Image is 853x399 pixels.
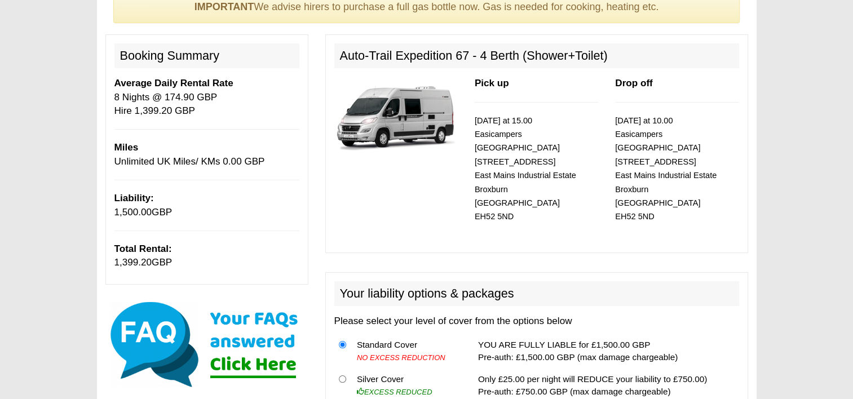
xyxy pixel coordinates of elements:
[357,388,432,396] i: EXCESS REDUCED
[114,43,299,68] h2: Booking Summary
[114,77,299,118] p: 8 Nights @ 174.90 GBP Hire 1,399.20 GBP
[475,116,576,221] small: [DATE] at 15.00 Easicampers [GEOGRAPHIC_DATA] [STREET_ADDRESS] East Mains Industrial Estate Broxb...
[114,193,154,203] b: Liability:
[114,192,299,219] p: GBP
[334,43,739,68] h2: Auto-Trail Expedition 67 - 4 Berth (Shower+Toilet)
[475,78,509,88] b: Pick up
[615,78,652,88] b: Drop off
[114,207,152,218] span: 1,500.00
[615,116,717,221] small: [DATE] at 10.00 Easicampers [GEOGRAPHIC_DATA] [STREET_ADDRESS] East Mains Industrial Estate Broxb...
[352,334,461,369] td: Standard Cover
[334,314,739,328] p: Please select your level of cover from the options below
[334,77,458,156] img: 337.jpg
[105,299,308,389] img: Click here for our most common FAQs
[357,353,445,362] i: NO EXCESS REDUCTION
[114,242,299,270] p: GBP
[334,281,739,306] h2: Your liability options & packages
[114,78,233,88] b: Average Daily Rental Rate
[114,257,152,268] span: 1,399.20
[474,334,739,369] td: YOU ARE FULLY LIABLE for £1,500.00 GBP Pre-auth: £1,500.00 GBP (max damage chargeable)
[114,142,139,153] b: Miles
[114,141,299,169] p: Unlimited UK Miles/ KMs 0.00 GBP
[114,243,172,254] b: Total Rental:
[195,1,254,12] strong: IMPORTANT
